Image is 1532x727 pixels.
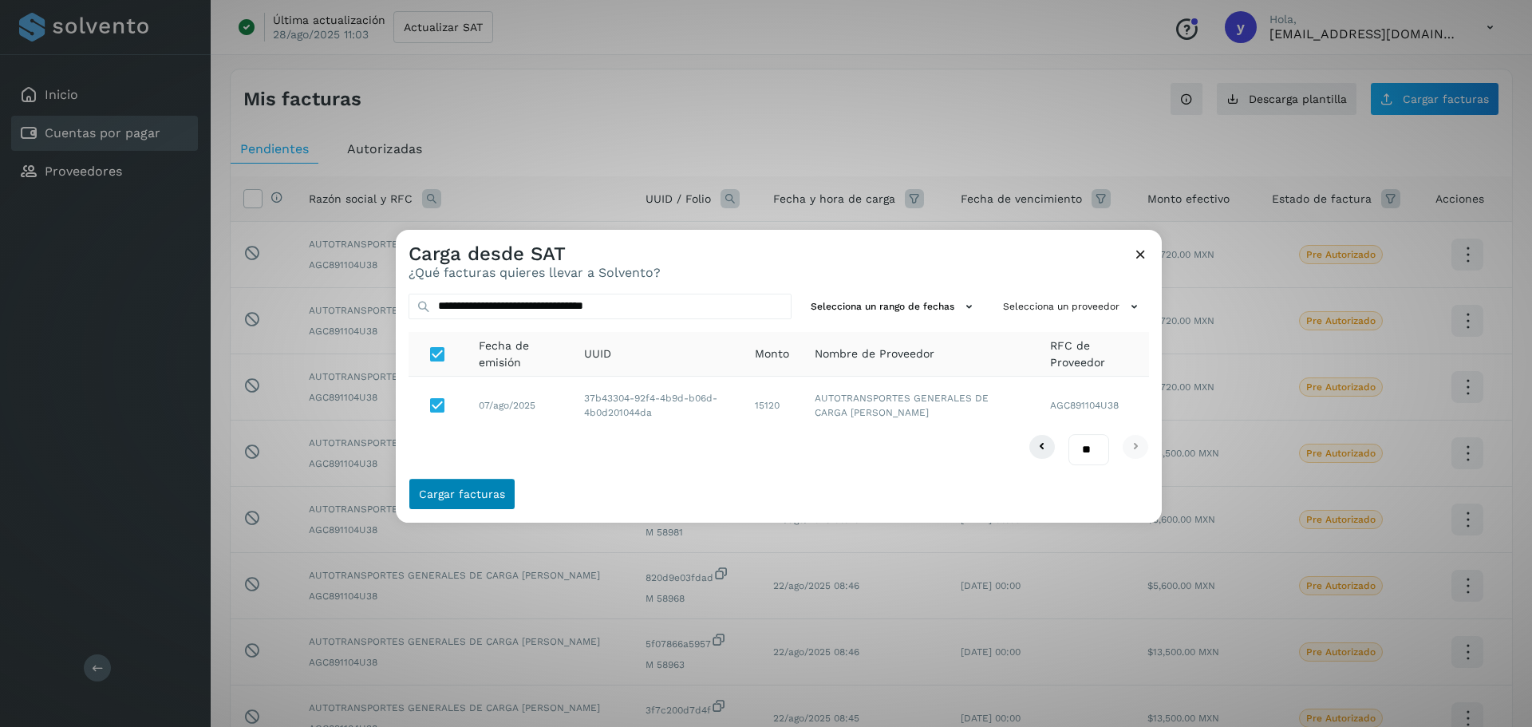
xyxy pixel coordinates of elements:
td: 07/ago/2025 [466,377,571,434]
span: Nombre de Proveedor [815,346,934,362]
span: Fecha de emisión [479,338,559,371]
span: Cargar facturas [419,488,505,500]
span: UUID [584,346,611,362]
span: Monto [755,346,789,362]
button: Selecciona un proveedor [997,294,1149,320]
span: RFC de Proveedor [1050,338,1136,371]
td: 15120 [742,377,802,434]
button: Selecciona un rango de fechas [804,294,984,320]
button: Cargar facturas [409,478,515,510]
td: 37b43304-92f4-4b9d-b06d-4b0d201044da [571,377,742,434]
p: ¿Qué facturas quieres llevar a Solvento? [409,265,661,280]
td: AGC891104U38 [1037,377,1149,434]
h3: Carga desde SAT [409,243,661,266]
td: AUTOTRANSPORTES GENERALES DE CARGA [PERSON_NAME] [802,377,1037,434]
